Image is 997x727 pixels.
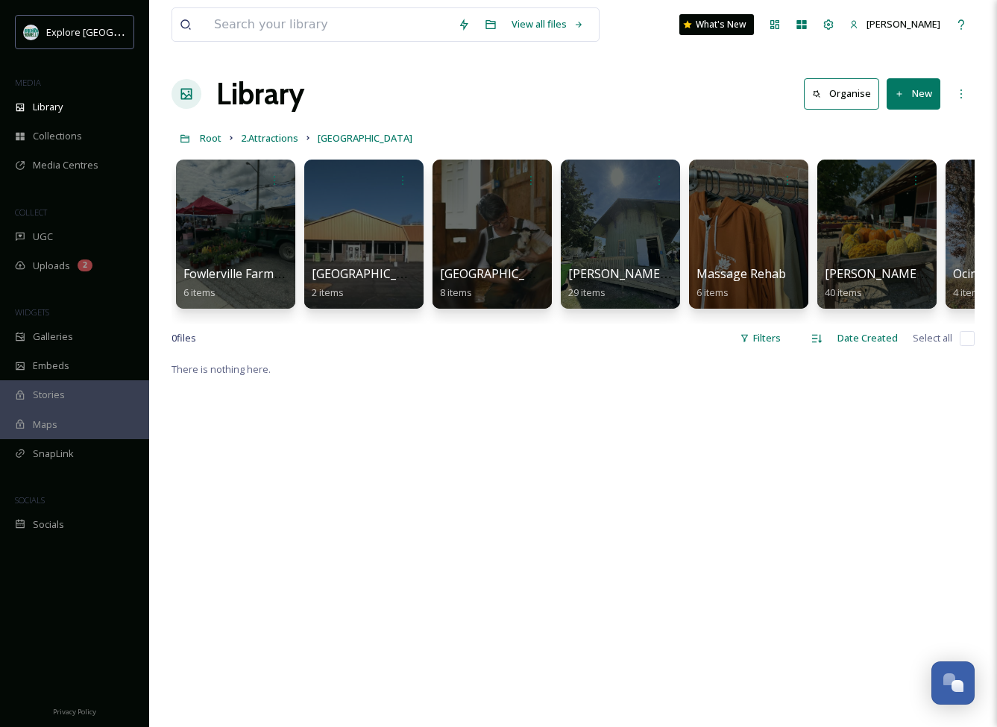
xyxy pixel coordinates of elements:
[24,25,39,40] img: 67e7af72-b6c8-455a-acf8-98e6fe1b68aa.avif
[825,265,957,282] span: [PERSON_NAME] Farms
[568,286,606,299] span: 29 items
[953,286,985,299] span: 4 items
[825,267,957,299] a: [PERSON_NAME] Farms40 items
[33,447,74,461] span: SnapLink
[200,129,221,147] a: Root
[183,267,336,299] a: Fowlerville Farmers Market6 items
[696,267,786,299] a: Massage Rehab6 items
[318,129,412,147] a: [GEOGRAPHIC_DATA]
[183,286,216,299] span: 6 items
[696,265,786,282] span: Massage Rehab
[931,661,975,705] button: Open Chat
[696,286,729,299] span: 6 items
[183,265,336,282] span: Fowlerville Farmers Market
[15,77,41,88] span: MEDIA
[842,10,948,39] a: [PERSON_NAME]
[241,129,298,147] a: 2.Attractions
[312,286,344,299] span: 2 items
[440,265,560,282] span: [GEOGRAPHIC_DATA]
[318,131,412,145] span: [GEOGRAPHIC_DATA]
[825,286,862,299] span: 40 items
[33,100,63,114] span: Library
[913,331,952,345] span: Select all
[312,267,432,299] a: [GEOGRAPHIC_DATA]2 items
[33,158,98,172] span: Media Centres
[568,267,784,299] a: [PERSON_NAME][GEOGRAPHIC_DATA]29 items
[568,265,784,282] span: [PERSON_NAME][GEOGRAPHIC_DATA]
[53,702,96,720] a: Privacy Policy
[33,418,57,432] span: Maps
[33,230,53,244] span: UGC
[200,131,221,145] span: Root
[732,324,788,353] div: Filters
[15,306,49,318] span: WIDGETS
[15,207,47,218] span: COLLECT
[830,324,905,353] div: Date Created
[53,707,96,717] span: Privacy Policy
[867,17,940,31] span: [PERSON_NAME]
[15,494,45,506] span: SOCIALS
[78,259,92,271] div: 2
[679,14,754,35] a: What's New
[33,517,64,532] span: Socials
[312,265,432,282] span: [GEOGRAPHIC_DATA]
[33,330,73,344] span: Galleries
[804,78,887,109] a: Organise
[241,131,298,145] span: 2.Attractions
[504,10,591,39] a: View all files
[172,362,271,376] span: There is nothing here.
[440,286,472,299] span: 8 items
[887,78,940,109] button: New
[216,72,304,116] a: Library
[440,267,560,299] a: [GEOGRAPHIC_DATA]8 items
[207,8,450,41] input: Search your library
[33,388,65,402] span: Stories
[172,331,196,345] span: 0 file s
[33,259,70,273] span: Uploads
[804,78,879,109] button: Organise
[33,129,82,143] span: Collections
[33,359,69,373] span: Embeds
[46,25,251,39] span: Explore [GEOGRAPHIC_DATA][PERSON_NAME]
